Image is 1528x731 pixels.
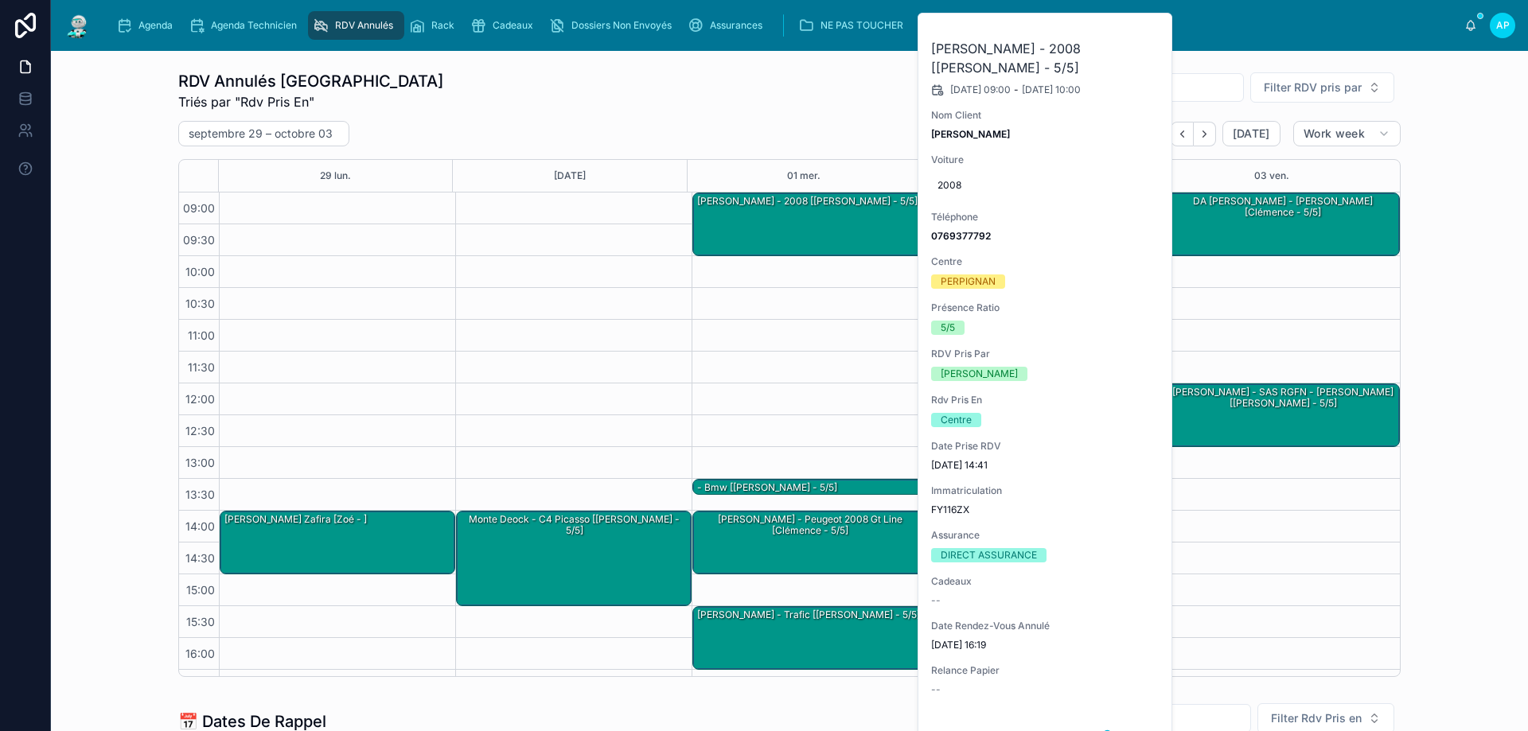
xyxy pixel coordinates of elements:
[931,664,1160,677] span: Relance Papier
[950,84,1011,96] span: [DATE] 09:00
[931,230,991,242] strong: 0769377792
[1167,194,1398,220] div: DA [PERSON_NAME] - [PERSON_NAME] [Clémence - 5/5]
[931,301,1160,314] span: Présence Ratio
[182,615,219,628] span: 15:30
[181,297,219,310] span: 10:30
[931,211,1160,224] span: Téléphone
[1293,121,1401,146] button: Work week
[1264,80,1362,95] span: Filter RDV pris par
[308,11,404,40] a: RDV Annulés
[1194,122,1216,146] button: Next
[787,160,821,192] button: 01 mer.
[544,11,683,40] a: Dossiers Non Envoyés
[941,367,1018,381] div: [PERSON_NAME]
[931,128,1010,140] strong: [PERSON_NAME]
[931,639,1160,651] span: [DATE] 16:19
[931,484,1160,497] span: Immatriculation
[1222,121,1280,146] button: [DATE]
[693,480,927,496] div: - Bmw [[PERSON_NAME] - 5/5]
[335,19,393,32] span: RDV Annulés
[931,529,1160,542] span: Assurance
[493,19,533,32] span: Cadeaux
[1022,84,1081,96] span: [DATE] 10:00
[1496,19,1510,32] span: AP
[931,255,1160,268] span: Centre
[931,440,1160,453] span: Date Prise RDV
[696,512,926,539] div: [PERSON_NAME] - Peugeot 2008 gt line [Clémence - 5/5]
[459,512,690,539] div: monte deock - c4 picasso [[PERSON_NAME] - 5/5]
[181,647,219,660] span: 16:00
[931,39,1160,77] h2: [PERSON_NAME] - 2008 [[PERSON_NAME] - 5/5]
[931,154,1160,166] span: Voiture
[181,424,219,437] span: 12:30
[179,233,219,247] span: 09:30
[941,548,1037,562] div: DIRECT ASSURANCE
[320,160,351,192] button: 29 lun.
[696,194,919,208] div: [PERSON_NAME] - 2008 [[PERSON_NAME] - 5/5]
[693,511,927,574] div: [PERSON_NAME] - Peugeot 2008 gt line [Clémence - 5/5]
[1165,193,1399,255] div: DA [PERSON_NAME] - [PERSON_NAME] [Clémence - 5/5]
[184,11,308,40] a: Agenda Technicien
[404,11,466,40] a: Rack
[223,512,368,527] div: [PERSON_NAME] Zafira [Zoé - ]
[1233,126,1270,141] span: [DATE]
[181,456,219,469] span: 13:00
[1171,122,1194,146] button: Back
[693,193,927,255] div: [PERSON_NAME] - 2008 [[PERSON_NAME] - 5/5]
[1254,160,1289,192] button: 03 ven.
[696,608,922,622] div: [PERSON_NAME] - trafic [[PERSON_NAME] - 5/5]
[466,11,544,40] a: Cadeaux
[181,392,219,406] span: 12:00
[937,179,1154,192] span: 2008
[821,19,903,32] span: NE PAS TOUCHER
[931,575,1160,588] span: Cadeaux
[1167,385,1398,411] div: [PERSON_NAME] - SAS RGFN - [PERSON_NAME] [[PERSON_NAME] - 5/5]
[181,488,219,501] span: 13:30
[138,19,173,32] span: Agenda
[1304,126,1365,141] span: Work week
[554,160,586,192] button: [DATE]
[571,19,672,32] span: Dossiers Non Envoyés
[1250,72,1394,103] button: Select Button
[931,504,1160,516] span: FY116ZX
[181,265,219,278] span: 10:00
[931,683,941,696] span: --
[184,329,219,342] span: 11:00
[696,480,839,495] div: - Bmw [[PERSON_NAME] - 5/5]
[1014,84,1019,96] span: -
[457,511,691,605] div: monte deock - c4 picasso [[PERSON_NAME] - 5/5]
[941,274,996,289] div: PERPIGNAN
[793,11,935,40] a: NE PAS TOUCHER
[941,321,955,335] div: 5/5
[184,360,219,374] span: 11:30
[710,19,762,32] span: Assurances
[1271,710,1362,726] span: Filter Rdv Pris en
[111,11,184,40] a: Agenda
[931,620,1160,632] span: Date Rendez-Vous Annulé
[178,70,443,92] h1: RDV Annulés [GEOGRAPHIC_DATA]
[105,8,1464,43] div: scrollable content
[181,519,219,533] span: 14:00
[941,413,972,427] div: Centre
[931,109,1160,122] span: Nom Client
[931,594,941,607] span: --
[1165,384,1399,446] div: [PERSON_NAME] - SAS RGFN - [PERSON_NAME] [[PERSON_NAME] - 5/5]
[179,201,219,215] span: 09:00
[211,19,297,32] span: Agenda Technicien
[931,348,1160,360] span: RDV Pris Par
[178,92,443,111] span: Triés par "Rdv Pris En"
[693,607,927,669] div: [PERSON_NAME] - trafic [[PERSON_NAME] - 5/5]
[182,583,219,597] span: 15:00
[181,551,219,565] span: 14:30
[431,19,454,32] span: Rack
[683,11,774,40] a: Assurances
[220,511,454,574] div: [PERSON_NAME] Zafira [Zoé - ]
[931,394,1160,406] span: Rdv Pris En
[189,126,333,142] h2: septembre 29 – octobre 03
[64,13,92,38] img: App logo
[931,459,1160,472] span: [DATE] 14:41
